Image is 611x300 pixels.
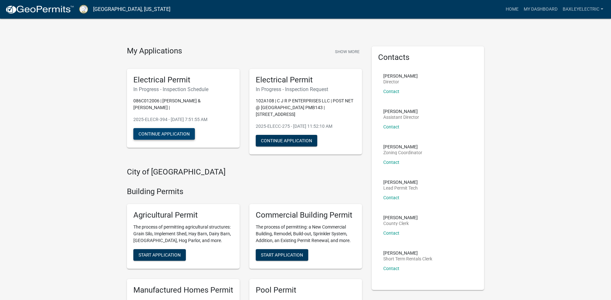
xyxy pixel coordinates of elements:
a: [GEOGRAPHIC_DATA], [US_STATE] [93,4,170,15]
h5: Pool Permit [256,286,356,295]
a: Contact [383,124,399,129]
h5: Contacts [378,53,478,62]
a: BaxleyElectric [560,3,606,15]
button: Continue Application [256,135,317,146]
p: Lead Permit Tech [383,186,418,190]
h5: Manufactured Homes Permit [133,286,233,295]
p: Director [383,80,418,84]
p: [PERSON_NAME] [383,74,418,78]
a: Contact [383,195,399,200]
p: 2025-ELECR-394 - [DATE] 7:51:55 AM [133,116,233,123]
p: [PERSON_NAME] [383,215,418,220]
p: The process of permitting: a New Commercial Building, Remodel, Build-out, Sprinkler System, Addit... [256,224,356,244]
h4: My Applications [127,46,182,56]
p: [PERSON_NAME] [383,109,419,114]
p: The process of permitting agricultural structures: Grain Silo, Implement Shed, Hay Barn, Dairy Ba... [133,224,233,244]
h4: Building Permits [127,187,362,196]
img: Putnam County, Georgia [79,5,88,14]
h4: City of [GEOGRAPHIC_DATA] [127,167,362,177]
h6: In Progress - Inspection Request [256,86,356,92]
p: Short Term Rentals Clerk [383,257,432,261]
button: Start Application [133,249,186,261]
a: Contact [383,266,399,271]
h5: Electrical Permit [133,75,233,85]
p: [PERSON_NAME] [383,145,422,149]
button: Start Application [256,249,308,261]
a: Contact [383,89,399,94]
a: My Dashboard [521,3,560,15]
button: Show More [332,46,362,57]
p: [PERSON_NAME] [383,251,432,255]
a: Contact [383,230,399,236]
a: Home [503,3,521,15]
p: County Clerk [383,221,418,226]
h5: Electrical Permit [256,75,356,85]
p: 086C012006 | [PERSON_NAME] & [PERSON_NAME] | [133,98,233,111]
a: Contact [383,160,399,165]
span: Start Application [261,252,303,257]
p: [PERSON_NAME] [383,180,418,184]
button: Continue Application [133,128,195,140]
span: Start Application [138,252,181,257]
h5: Commercial Building Permit [256,211,356,220]
p: Assistant Director [383,115,419,119]
h6: In Progress - Inspection Schedule [133,86,233,92]
p: 102A108 | C J R P ENTERPRISES LLC | POST NET @ [GEOGRAPHIC_DATA] PMB143 | [STREET_ADDRESS] [256,98,356,118]
h5: Agricultural Permit [133,211,233,220]
p: 2025-ELECC-275 - [DATE] 11:52:10 AM [256,123,356,130]
p: Zoning Coordinator [383,150,422,155]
